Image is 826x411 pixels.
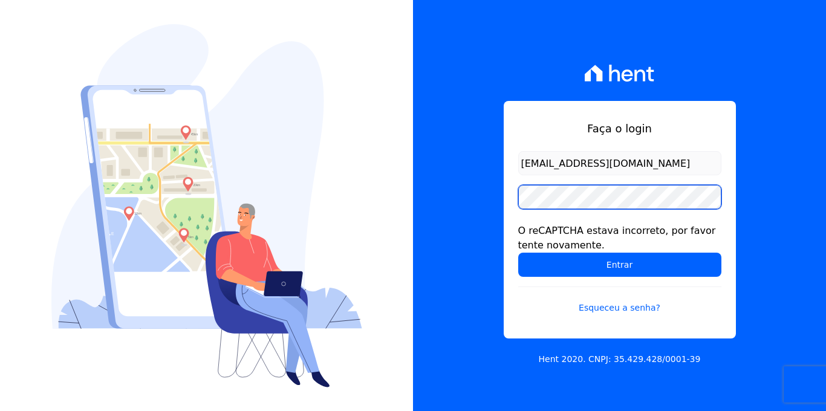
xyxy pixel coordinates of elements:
[518,286,721,314] a: Esqueceu a senha?
[518,224,721,253] div: O reCAPTCHA estava incorreto, por favor tente novamente.
[518,151,721,175] input: Email
[51,24,362,387] img: Login
[518,253,721,277] input: Entrar
[539,353,701,366] p: Hent 2020. CNPJ: 35.429.428/0001-39
[518,120,721,137] h1: Faça o login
